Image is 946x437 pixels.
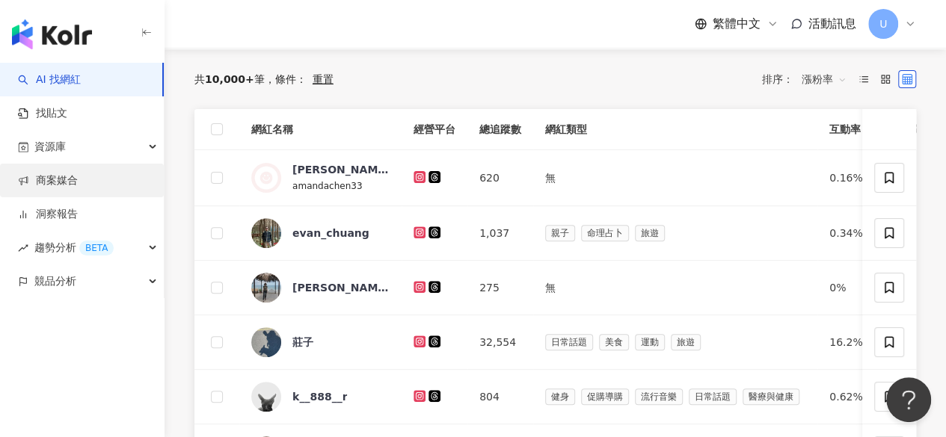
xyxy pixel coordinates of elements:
[743,388,799,405] span: 醫療與健康
[829,334,876,350] div: 16.2%
[251,327,281,357] img: KOL Avatar
[829,122,861,137] span: 互動率
[545,279,805,296] div: 無
[18,207,78,222] a: 洞察報告
[467,150,533,206] td: 620
[545,388,575,405] span: 健身
[886,377,931,422] iframe: Help Scout Beacon - Open
[635,388,683,405] span: 流行音樂
[251,162,390,193] a: KOL Avatar[PERSON_NAME] [PERSON_NAME]amandachen33
[545,170,805,186] div: 無
[467,315,533,370] td: 32,554
[713,16,761,32] span: 繁體中文
[18,106,67,121] a: 找貼文
[34,231,114,264] span: 趨勢分析
[581,388,629,405] span: 促購導購
[689,388,737,405] span: 日常話題
[292,162,390,177] div: [PERSON_NAME] [PERSON_NAME]
[467,261,533,315] td: 275
[829,388,876,405] div: 0.62%
[205,73,254,85] span: 10,000+
[581,225,629,241] span: 命理占卜
[251,218,281,248] img: KOL Avatar
[18,173,78,188] a: 商案媒合
[251,382,281,412] img: KOL Avatar
[292,226,369,241] div: evan_chuang
[292,389,347,404] div: k__888__r
[292,335,313,350] div: 莊子
[599,334,629,350] span: 美食
[533,109,817,150] th: 網紅類型
[671,334,701,350] span: 旅遊
[829,279,876,296] div: 0%
[251,327,390,357] a: KOL Avatar莊子
[808,16,856,31] span: 活動訊息
[12,19,92,49] img: logo
[251,273,390,303] a: KOL Avatar[PERSON_NAME]
[251,218,390,248] a: KOL Avatarevan_chuang
[829,170,876,186] div: 0.16%
[251,273,281,303] img: KOL Avatar
[251,163,281,193] img: KOL Avatar
[34,130,66,164] span: 資源庫
[79,241,114,255] div: BETA
[292,280,390,295] div: [PERSON_NAME]
[762,67,855,91] div: 排序：
[635,225,665,241] span: 旅遊
[545,225,575,241] span: 親子
[802,67,847,91] span: 漲粉率
[194,73,265,85] div: 共 筆
[313,73,334,85] div: 重置
[467,109,533,150] th: 總追蹤數
[879,16,887,32] span: U
[292,181,362,191] span: amandachen33
[467,206,533,261] td: 1,037
[829,225,876,241] div: 0.34%
[18,243,28,253] span: rise
[402,109,467,150] th: 經營平台
[467,370,533,424] td: 804
[18,72,81,87] a: searchAI 找網紅
[239,109,402,150] th: 網紅名稱
[251,382,390,412] a: KOL Avatark__888__r
[545,334,593,350] span: 日常話題
[635,334,665,350] span: 運動
[265,73,307,85] span: 條件 ：
[861,122,876,137] span: info-circle
[34,264,76,298] span: 競品分析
